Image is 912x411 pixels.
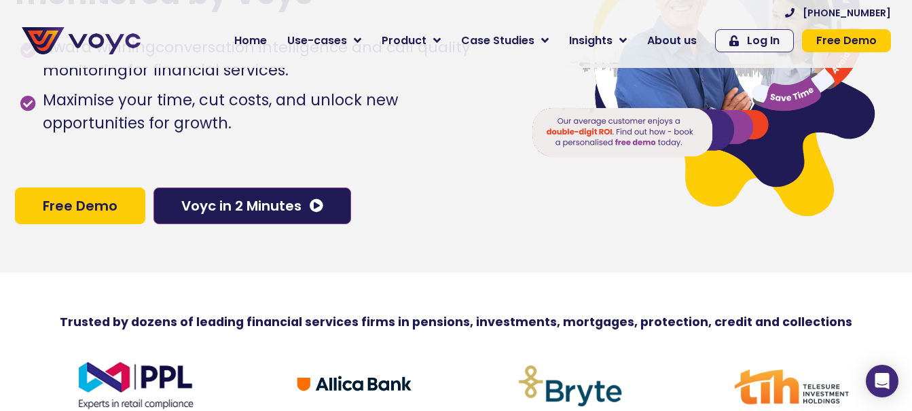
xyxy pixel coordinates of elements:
[371,27,451,54] a: Product
[180,54,214,70] span: Phone
[78,361,194,410] img: ppl-logo
[297,361,412,402] img: Allica Bank logo
[569,33,613,49] span: Insights
[60,314,852,330] strong: Trusted by dozens of leading financial services firms in pensions, investments, mortgages, protec...
[461,33,534,49] span: Case Studies
[234,33,267,49] span: Home
[715,29,794,52] a: Log In
[451,27,559,54] a: Case Studies
[785,8,891,18] a: [PHONE_NUMBER]
[637,27,707,54] a: About us
[515,361,631,408] img: brytev2
[224,27,277,54] a: Home
[747,35,780,46] span: Log In
[866,365,898,397] div: Open Intercom Messenger
[181,199,302,213] span: Voyc in 2 Minutes
[15,187,145,224] a: Free Demo
[803,8,891,18] span: [PHONE_NUMBER]
[43,199,117,213] span: Free Demo
[287,33,347,49] span: Use-cases
[647,33,697,49] span: About us
[277,27,371,54] a: Use-cases
[153,187,351,224] a: Voyc in 2 Minutes
[559,27,637,54] a: Insights
[39,89,503,135] span: Maximise your time, cut costs, and unlock new opportunities for growth.
[180,110,226,126] span: Job title
[734,361,850,410] img: tih-logo
[280,283,344,296] a: Privacy Policy
[802,29,891,52] a: Free Demo
[22,27,141,54] img: voyc-full-logo
[816,35,877,46] span: Free Demo
[382,33,426,49] span: Product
